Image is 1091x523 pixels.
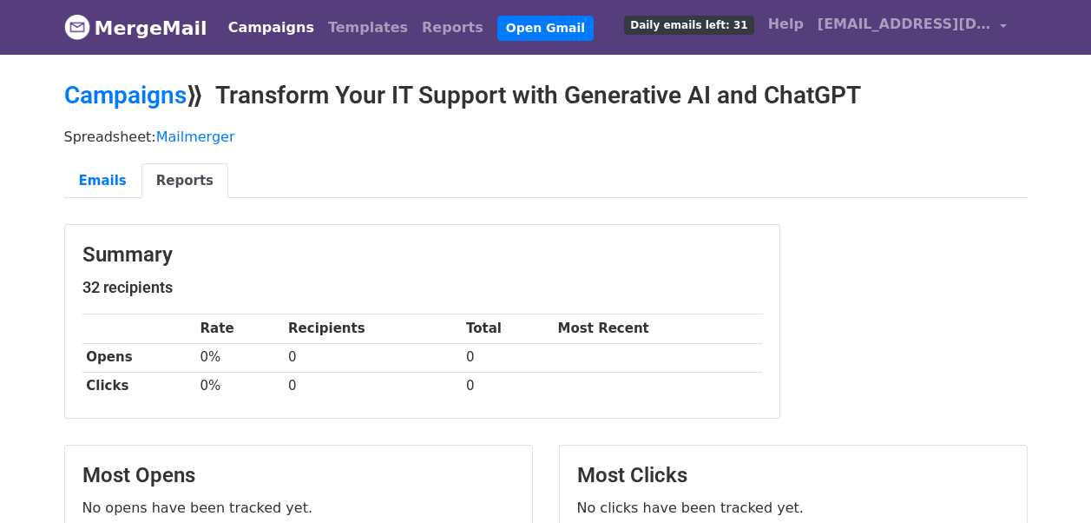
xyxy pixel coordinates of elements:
td: 0 [462,372,554,401]
p: No clicks have been tracked yet. [577,499,1009,517]
a: Templates [321,10,415,45]
p: No opens have been tracked yet. [82,499,515,517]
img: MergeMail logo [64,14,90,40]
a: Help [761,7,811,42]
p: Spreadsheet: [64,128,1028,146]
a: Mailmerger [156,129,235,145]
a: MergeMail [64,10,207,46]
td: 0 [284,372,462,401]
a: Reports [415,10,490,45]
th: Total [462,314,554,343]
td: 0% [196,372,285,401]
h2: ⟫ Transform Your IT Support with Generative AI and ChatGPT [64,81,1028,110]
th: Most Recent [554,314,762,343]
th: Recipients [284,314,462,343]
h3: Summary [82,242,762,268]
h3: Most Opens [82,463,515,488]
td: 0 [462,343,554,372]
h5: 32 recipients [82,278,762,297]
a: Daily emails left: 31 [617,7,760,42]
a: Reports [141,163,228,199]
th: Rate [196,314,285,343]
a: [EMAIL_ADDRESS][DOMAIN_NAME] [811,7,1014,48]
th: Opens [82,343,196,372]
span: [EMAIL_ADDRESS][DOMAIN_NAME] [818,14,991,35]
th: Clicks [82,372,196,401]
a: Campaigns [64,81,187,109]
a: Open Gmail [497,16,594,41]
a: Emails [64,163,141,199]
a: Campaigns [221,10,321,45]
span: Daily emails left: 31 [624,16,753,35]
h3: Most Clicks [577,463,1009,488]
td: 0% [196,343,285,372]
td: 0 [284,343,462,372]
